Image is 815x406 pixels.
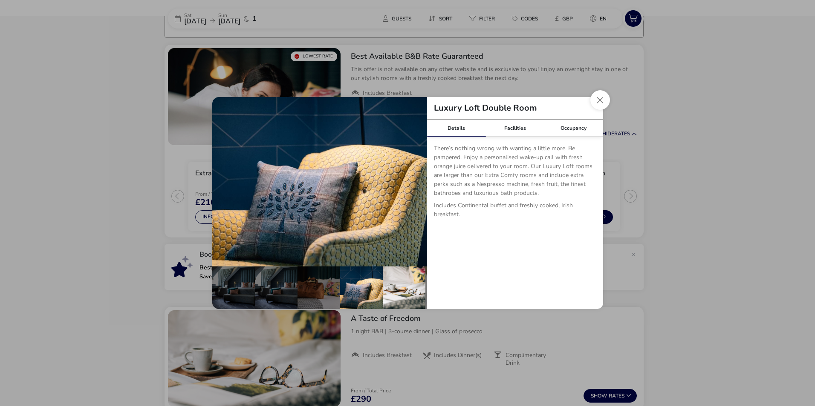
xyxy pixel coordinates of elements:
[427,104,544,112] h2: Luxury Loft Double Room
[212,97,427,266] img: 2ed244bbe263073f5f5bc293facddf3d10c90342dae974e9c83aaa6c4cef1bbd
[434,144,596,201] p: There’s nothing wrong with wanting a little more. Be pampered. Enjoy a personalised wake-up call ...
[590,90,610,110] button: Close dialog
[486,120,544,137] div: Facilities
[544,120,603,137] div: Occupancy
[434,201,596,222] p: Includes Continental buffet and freshly cooked, Irish breakfast.
[427,120,486,137] div: Details
[212,97,603,309] div: details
